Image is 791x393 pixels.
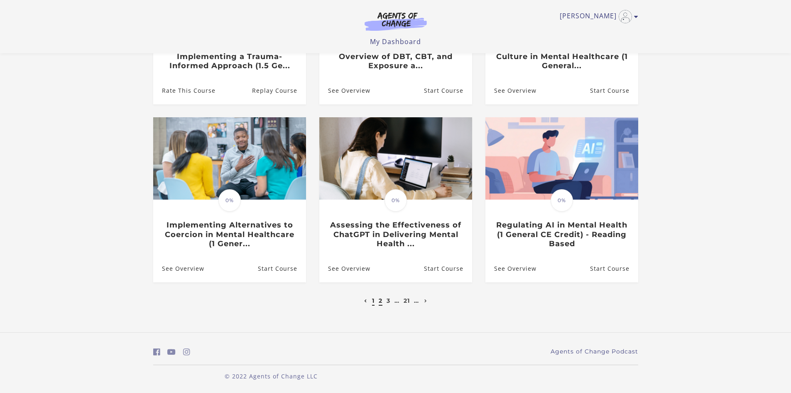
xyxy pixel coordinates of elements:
[167,348,176,356] i: https://www.youtube.com/c/AgentsofChangeTestPrepbyMeaganMitchell (Open in a new window)
[372,297,375,304] a: 1
[379,297,382,304] a: 2
[252,77,306,104] a: Practical Guide for Implementing a Trauma-Informed Approach (1.5 Ge...: Resume Course
[384,189,407,212] span: 0%
[404,297,410,304] a: 21
[162,42,297,71] h3: Practical Guide for Implementing a Trauma-Informed Approach (1.5 Ge...
[328,42,463,71] h3: Treating Anxiety Disorders: An Overview of DBT, CBT, and Exposure a...
[494,42,629,71] h3: Supporting a Patient Safety Culture in Mental Healthcare (1 General...
[414,297,419,304] a: …
[319,255,370,282] a: Assessing the Effectiveness of ChatGPT in Delivering Mental Health ...: See Overview
[319,77,370,104] a: Treating Anxiety Disorders: An Overview of DBT, CBT, and Exposure a...: See Overview
[590,77,638,104] a: Supporting a Patient Safety Culture in Mental Healthcare (1 General...: Resume Course
[153,255,204,282] a: Implementing Alternatives to Coercion in Mental Healthcare (1 Gener...: See Overview
[485,255,536,282] a: Regulating AI in Mental Health (1 General CE Credit) - Reading Based: See Overview
[424,77,472,104] a: Treating Anxiety Disorders: An Overview of DBT, CBT, and Exposure a...: Resume Course
[485,77,536,104] a: Supporting a Patient Safety Culture in Mental Healthcare (1 General...: See Overview
[551,347,638,356] a: Agents of Change Podcast
[422,297,429,304] a: Next page
[153,346,160,358] a: https://www.facebook.com/groups/aswbtestprep (Open in a new window)
[387,297,390,304] a: 3
[328,220,463,249] h3: Assessing the Effectiveness of ChatGPT in Delivering Mental Health ...
[153,372,389,381] p: © 2022 Agents of Change LLC
[424,255,472,282] a: Assessing the Effectiveness of ChatGPT in Delivering Mental Health ...: Resume Course
[183,348,190,356] i: https://www.instagram.com/agentsofchangeprep/ (Open in a new window)
[183,346,190,358] a: https://www.instagram.com/agentsofchangeprep/ (Open in a new window)
[394,297,399,304] a: …
[153,348,160,356] i: https://www.facebook.com/groups/aswbtestprep (Open in a new window)
[167,346,176,358] a: https://www.youtube.com/c/AgentsofChangeTestPrepbyMeaganMitchell (Open in a new window)
[356,12,436,31] img: Agents of Change Logo
[590,255,638,282] a: Regulating AI in Mental Health (1 General CE Credit) - Reading Based: Resume Course
[551,189,573,212] span: 0%
[494,220,629,249] h3: Regulating AI in Mental Health (1 General CE Credit) - Reading Based
[218,189,241,212] span: 0%
[153,77,216,104] a: Practical Guide for Implementing a Trauma-Informed Approach (1.5 Ge...: Rate This Course
[370,37,421,46] a: My Dashboard
[162,220,297,249] h3: Implementing Alternatives to Coercion in Mental Healthcare (1 Gener...
[560,10,634,23] a: Toggle menu
[257,255,306,282] a: Implementing Alternatives to Coercion in Mental Healthcare (1 Gener...: Resume Course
